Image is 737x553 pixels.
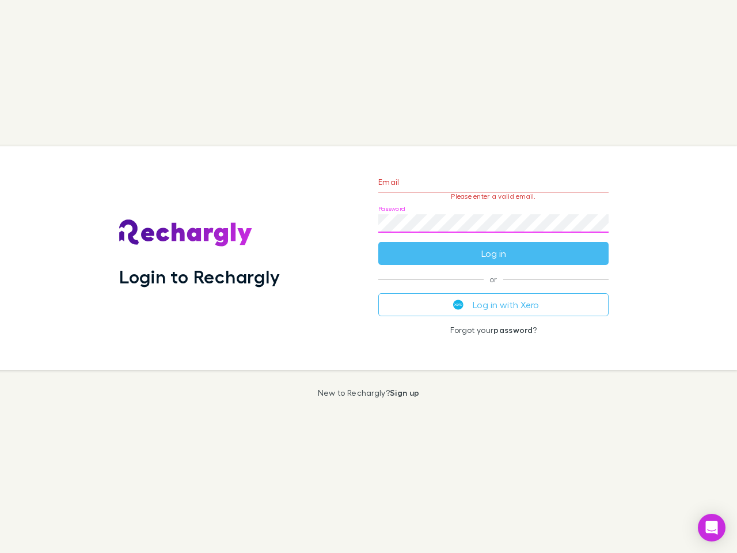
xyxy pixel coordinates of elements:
[119,266,280,287] h1: Login to Rechargly
[378,325,609,335] p: Forgot your ?
[378,242,609,265] button: Log in
[493,325,533,335] a: password
[453,300,464,310] img: Xero's logo
[378,192,609,200] p: Please enter a valid email.
[390,388,419,397] a: Sign up
[698,514,725,541] div: Open Intercom Messenger
[318,388,420,397] p: New to Rechargly?
[119,219,253,247] img: Rechargly's Logo
[378,293,609,316] button: Log in with Xero
[378,204,405,213] label: Password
